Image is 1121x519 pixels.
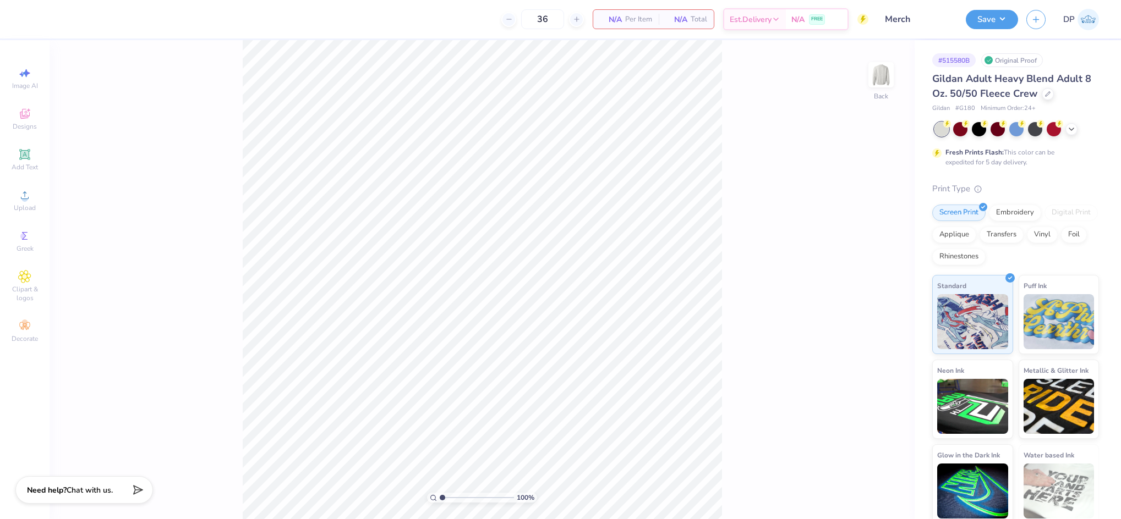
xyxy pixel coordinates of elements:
[989,205,1041,221] div: Embroidery
[945,148,1004,157] strong: Fresh Prints Flash:
[1024,449,1074,461] span: Water based Ink
[932,53,976,67] div: # 515580B
[937,379,1008,434] img: Neon Ink
[1027,227,1058,243] div: Vinyl
[981,104,1036,113] span: Minimum Order: 24 +
[877,8,958,30] input: Untitled Design
[14,203,36,212] span: Upload
[791,14,805,25] span: N/A
[6,285,44,302] span: Clipart & logos
[13,122,37,131] span: Designs
[811,15,823,23] span: FREE
[932,205,986,221] div: Screen Print
[1024,280,1047,291] span: Puff Ink
[932,227,976,243] div: Applique
[17,244,34,253] span: Greek
[625,14,652,25] span: Per Item
[937,365,964,376] span: Neon Ink
[12,334,38,343] span: Decorate
[67,485,113,495] span: Chat with us.
[980,227,1024,243] div: Transfers
[1061,227,1087,243] div: Foil
[665,14,687,25] span: N/A
[932,72,1091,100] span: Gildan Adult Heavy Blend Adult 8 Oz. 50/50 Fleece Crew
[937,449,1000,461] span: Glow in the Dark Ink
[691,14,707,25] span: Total
[27,485,67,495] strong: Need help?
[1078,9,1099,30] img: Darlene Padilla
[870,64,892,86] img: Back
[12,163,38,172] span: Add Text
[932,183,1099,195] div: Print Type
[937,463,1008,518] img: Glow in the Dark Ink
[600,14,622,25] span: N/A
[955,104,975,113] span: # G180
[966,10,1018,29] button: Save
[937,280,966,291] span: Standard
[1063,13,1075,26] span: DP
[874,91,888,101] div: Back
[1063,9,1099,30] a: DP
[932,249,986,265] div: Rhinestones
[517,493,534,503] span: 100 %
[730,14,772,25] span: Est. Delivery
[521,9,564,29] input: – –
[1024,294,1095,349] img: Puff Ink
[12,81,38,90] span: Image AI
[932,104,950,113] span: Gildan
[1024,365,1089,376] span: Metallic & Glitter Ink
[981,53,1043,67] div: Original Proof
[937,294,1008,349] img: Standard
[1045,205,1098,221] div: Digital Print
[1024,463,1095,518] img: Water based Ink
[945,147,1081,167] div: This color can be expedited for 5 day delivery.
[1024,379,1095,434] img: Metallic & Glitter Ink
